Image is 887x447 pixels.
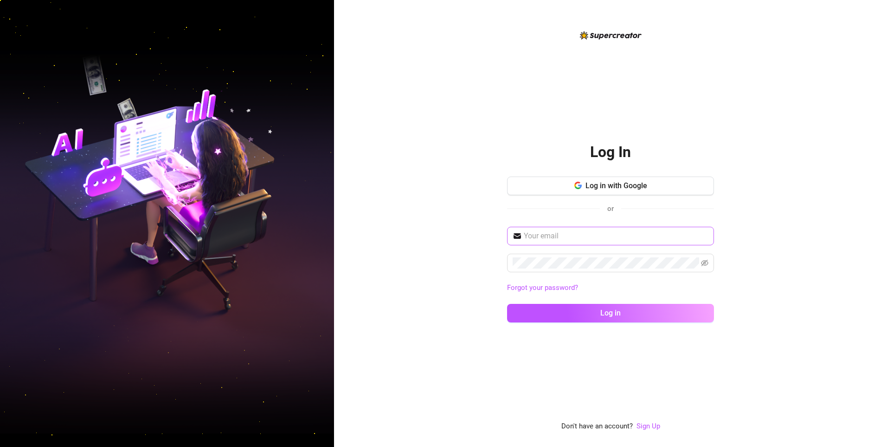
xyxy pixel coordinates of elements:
[561,421,633,432] span: Don't have an account?
[636,421,660,432] a: Sign Up
[507,177,714,195] button: Log in with Google
[636,422,660,430] a: Sign Up
[524,230,708,242] input: Your email
[600,309,621,317] span: Log in
[585,181,647,190] span: Log in with Google
[580,31,642,39] img: logo-BBDzfeDw.svg
[507,283,578,292] a: Forgot your password?
[507,304,714,322] button: Log in
[590,143,631,162] h2: Log In
[507,283,714,294] a: Forgot your password?
[607,204,614,213] span: or
[701,259,708,267] span: eye-invisible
